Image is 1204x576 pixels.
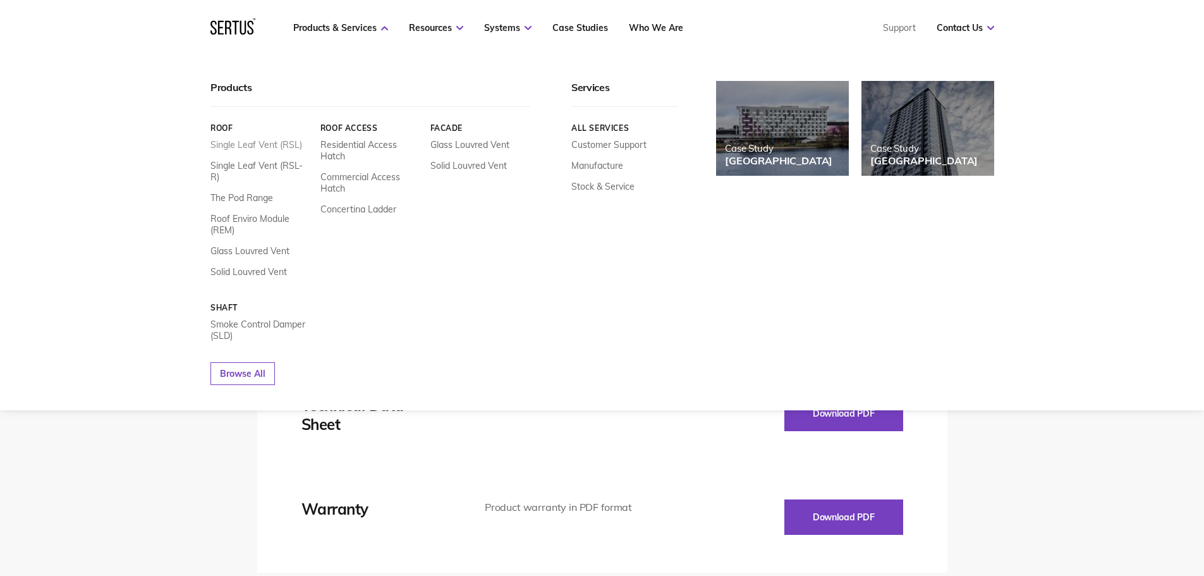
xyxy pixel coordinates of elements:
div: [GEOGRAPHIC_DATA] [725,154,832,167]
div: Warranty [301,499,447,518]
a: All services [571,123,678,133]
div: Product warranty in PDF format [485,499,694,516]
a: Stock & Service [571,181,635,192]
div: Case Study [725,142,832,154]
button: Download PDF [784,396,903,431]
a: Resources [409,22,463,34]
a: Glass Louvred Vent [210,245,289,257]
iframe: Chat Widget [976,429,1204,576]
button: Download PDF [784,499,903,535]
a: Manufacture [571,160,623,171]
div: Case Study [870,142,978,154]
a: Roof [210,123,311,133]
a: Contact Us [937,22,994,34]
a: Customer Support [571,139,647,150]
a: Single Leaf Vent (RSL-R) [210,160,311,183]
a: Case Study[GEOGRAPHIC_DATA] [716,81,849,176]
a: Solid Louvred Vent [430,160,506,171]
a: Support [883,22,916,34]
a: Facade [430,123,530,133]
a: Commercial Access Hatch [320,171,420,194]
a: Who We Are [629,22,683,34]
a: Solid Louvred Vent [210,266,287,278]
a: Residential Access Hatch [320,139,420,162]
a: Case Studies [552,22,608,34]
a: Glass Louvred Vent [430,139,509,150]
a: Roof Access [320,123,420,133]
a: Browse All [210,362,275,385]
div: Products [210,81,530,107]
a: Case Study[GEOGRAPHIC_DATA] [861,81,994,176]
a: Products & Services [293,22,388,34]
a: Smoke Control Damper (SLD) [210,319,311,341]
a: Shaft [210,303,311,312]
div: Services [571,81,678,107]
a: Roof Enviro Module (REM) [210,213,311,236]
a: Single Leaf Vent (RSL) [210,139,302,150]
div: [GEOGRAPHIC_DATA] [870,154,978,167]
div: Technical Data Sheet [301,396,447,434]
a: The Pod Range [210,192,273,204]
a: Systems [484,22,532,34]
a: Concertina Ladder [320,204,396,215]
